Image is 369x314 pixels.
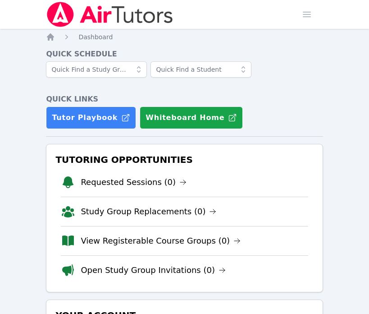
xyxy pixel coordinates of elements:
button: Whiteboard Home [140,106,243,129]
a: Tutor Playbook [46,106,136,129]
a: Open Study Group Invitations (0) [81,264,226,277]
nav: Breadcrumb [46,32,323,42]
input: Quick Find a Study Group [46,61,147,78]
h3: Tutoring Opportunities [54,152,315,168]
a: Study Group Replacements (0) [81,205,216,218]
img: Air Tutors [46,2,173,27]
a: Dashboard [78,32,113,42]
input: Quick Find a Student [150,61,251,78]
span: Dashboard [78,33,113,41]
a: Requested Sessions (0) [81,176,187,189]
a: View Registerable Course Groups (0) [81,235,241,247]
h4: Quick Schedule [46,49,323,60]
h4: Quick Links [46,94,323,105]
